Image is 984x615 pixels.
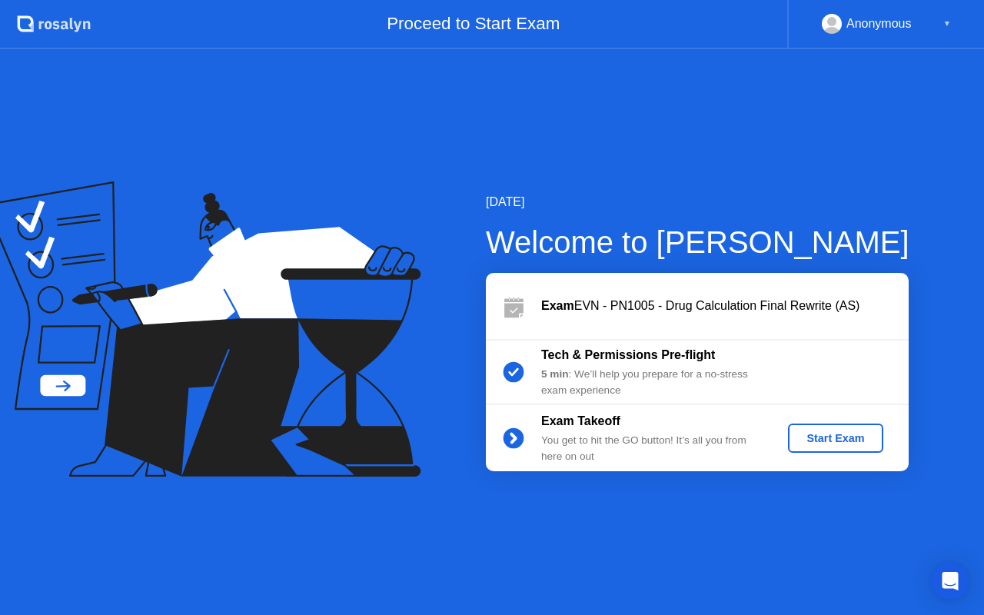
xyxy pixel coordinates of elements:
[541,368,569,380] b: 5 min
[788,424,883,453] button: Start Exam
[486,193,909,211] div: [DATE]
[541,367,763,398] div: : We’ll help you prepare for a no-stress exam experience
[541,433,763,464] div: You get to hit the GO button! It’s all you from here on out
[541,414,620,427] b: Exam Takeoff
[794,432,876,444] div: Start Exam
[541,297,909,315] div: EVN - PN1005 - Drug Calculation Final Rewrite (AS)
[541,348,715,361] b: Tech & Permissions Pre-flight
[932,563,969,600] div: Open Intercom Messenger
[486,219,909,265] div: Welcome to [PERSON_NAME]
[541,299,574,312] b: Exam
[943,14,951,34] div: ▼
[846,14,912,34] div: Anonymous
